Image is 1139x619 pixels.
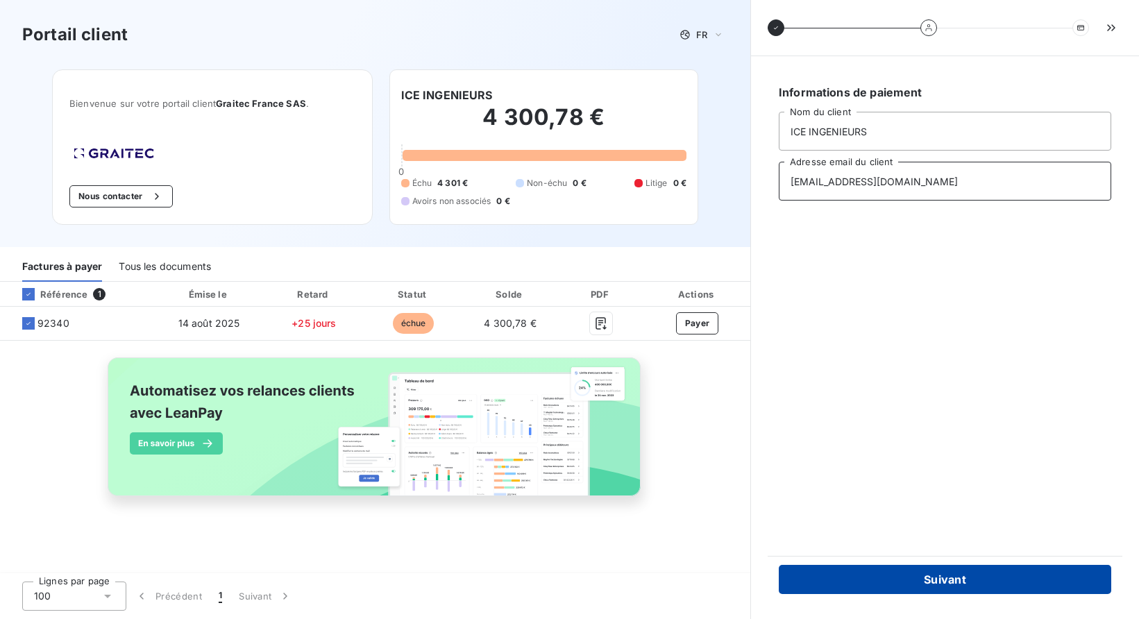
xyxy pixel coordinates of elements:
[465,287,555,301] div: Solde
[22,22,128,47] h3: Portail client
[437,177,468,189] span: 4 301 €
[11,288,87,300] div: Référence
[561,287,641,301] div: PDF
[37,316,69,330] span: 92340
[157,287,261,301] div: Émise le
[69,144,158,163] img: Company logo
[22,253,102,282] div: Factures à payer
[216,98,306,109] span: Graitec France SAS
[219,589,222,603] span: 1
[267,287,362,301] div: Retard
[646,177,668,189] span: Litige
[230,582,301,611] button: Suivant
[647,287,748,301] div: Actions
[673,177,686,189] span: 0 €
[367,287,459,301] div: Statut
[119,253,211,282] div: Tous les documents
[412,177,432,189] span: Échu
[393,313,434,334] span: échue
[210,582,230,611] button: 1
[401,87,493,103] h6: ICE INGENIEURS
[527,177,567,189] span: Non-échu
[696,29,707,40] span: FR
[484,317,537,329] span: 4 300,78 €
[779,565,1111,594] button: Suivant
[69,185,172,207] button: Nous contacter
[779,84,1111,101] h6: Informations de paiement
[676,312,719,334] button: Payer
[779,162,1111,201] input: placeholder
[398,166,404,177] span: 0
[34,589,51,603] span: 100
[178,317,240,329] span: 14 août 2025
[292,317,336,329] span: +25 jours
[496,195,509,207] span: 0 €
[69,98,355,109] span: Bienvenue sur votre portail client .
[779,112,1111,151] input: placeholder
[93,288,106,300] span: 1
[401,103,686,145] h2: 4 300,78 €
[412,195,491,207] span: Avoirs non associés
[126,582,210,611] button: Précédent
[573,177,586,189] span: 0 €
[95,349,656,520] img: banner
